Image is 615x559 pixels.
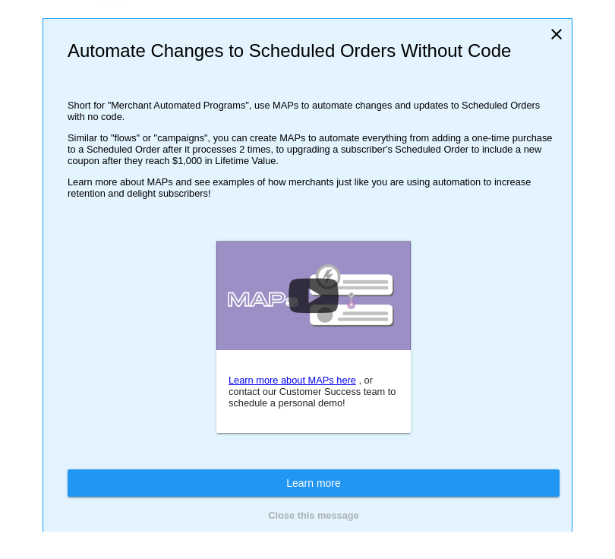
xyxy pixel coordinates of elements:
span: Learn more [286,477,341,489]
button: Close this message [68,509,560,522]
p: Learn more about MAPs and see examples of how merchants just like you are using automation to inc... [68,176,560,199]
a: Learn more [68,469,560,497]
p: Similar to "flows" or "campaigns", you can create MAPs to automate everything from adding a one-t... [68,132,560,166]
h2: Automate Changes to Scheduled Orders Without Code [68,40,560,62]
span: , or contact our Customer Success team to schedule a personal demo! [229,374,396,409]
p: Short for "Merchant Automated Programs", use MAPs to automate changes and updates to Scheduled Or... [68,99,560,122]
a: Learn more about MAPs here [229,374,356,386]
mat-icon: close [547,25,566,43]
